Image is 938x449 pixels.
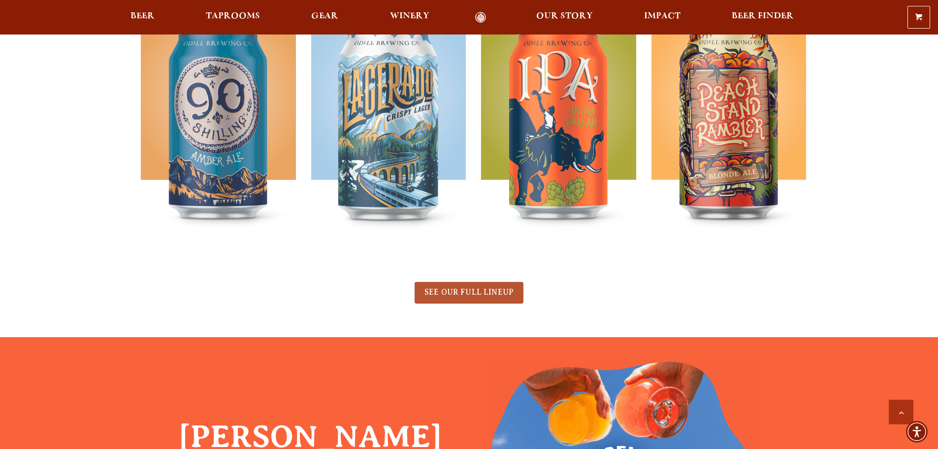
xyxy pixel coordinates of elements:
img: IPA [481,10,636,257]
a: Beer Finder [725,12,800,23]
span: Gear [311,12,338,20]
span: Beer [130,12,155,20]
a: Beer [124,12,161,23]
span: Winery [390,12,429,20]
img: Lagerado [311,10,466,257]
a: Our Story [530,12,599,23]
a: Winery [384,12,436,23]
a: Scroll to top [889,400,913,424]
img: Peach Stand Rambler [651,10,806,257]
span: Taprooms [206,12,260,20]
span: Beer Finder [732,12,794,20]
a: Impact [638,12,687,23]
span: SEE OUR FULL LINEUP [424,288,514,297]
a: Odell Home [462,12,499,23]
span: Our Story [536,12,593,20]
a: Taprooms [199,12,266,23]
a: SEE OUR FULL LINEUP [415,282,523,304]
div: Accessibility Menu [906,421,928,443]
img: 90 Shilling Ale [141,10,295,257]
span: Impact [644,12,680,20]
a: Gear [305,12,345,23]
